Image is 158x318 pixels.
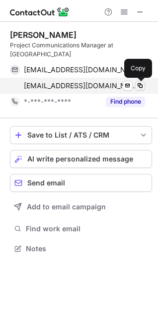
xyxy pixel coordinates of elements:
[10,198,152,216] button: Add to email campaign
[10,242,152,256] button: Notes
[24,65,138,74] span: [EMAIL_ADDRESS][DOMAIN_NAME]
[26,224,148,233] span: Find work email
[27,203,106,211] span: Add to email campaign
[26,244,148,253] span: Notes
[27,179,65,187] span: Send email
[10,41,152,59] div: Project Communications Manager at [GEOGRAPHIC_DATA]
[10,150,152,168] button: AI write personalized message
[10,30,77,40] div: [PERSON_NAME]
[10,222,152,236] button: Find work email
[27,155,133,163] span: AI write personalized message
[10,126,152,144] button: save-profile-one-click
[10,174,152,192] button: Send email
[27,131,135,139] div: Save to List / ATS / CRM
[106,97,145,107] button: Reveal Button
[24,81,138,90] span: [EMAIL_ADDRESS][DOMAIN_NAME]
[10,6,70,18] img: ContactOut v5.3.10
